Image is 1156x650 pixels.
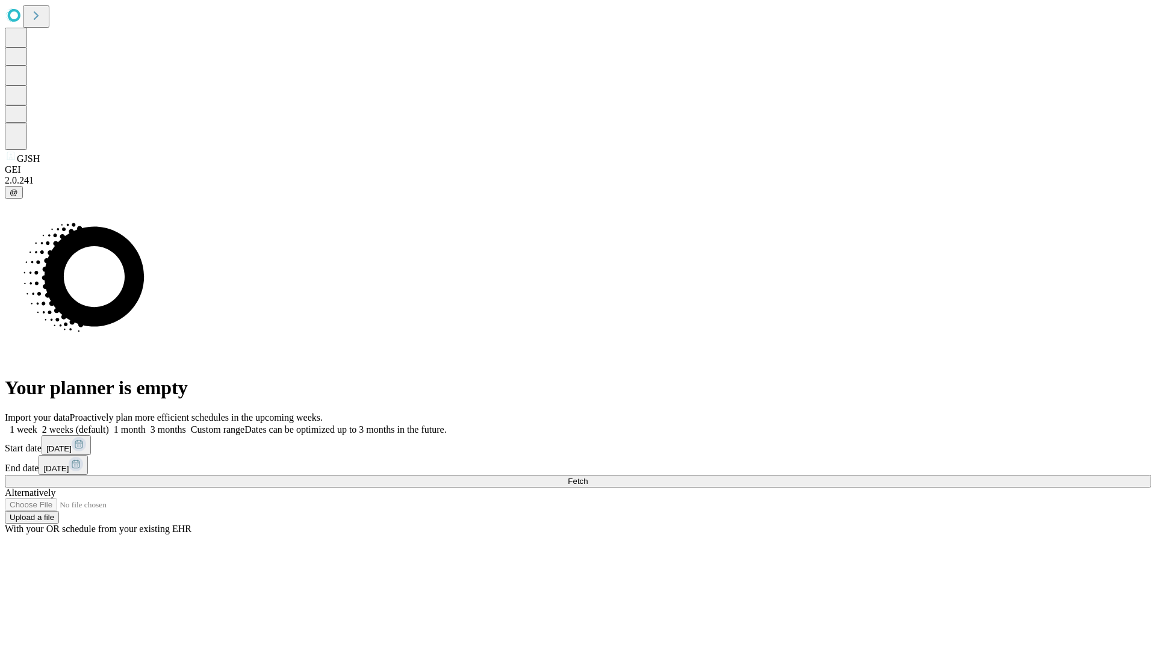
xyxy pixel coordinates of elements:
span: With your OR schedule from your existing EHR [5,524,191,534]
span: Alternatively [5,487,55,498]
button: Upload a file [5,511,59,524]
span: GJSH [17,153,40,164]
button: Fetch [5,475,1151,487]
span: @ [10,188,18,197]
div: Start date [5,435,1151,455]
span: Import your data [5,412,70,422]
span: Proactively plan more efficient schedules in the upcoming weeks. [70,412,323,422]
h1: Your planner is empty [5,377,1151,399]
span: [DATE] [43,464,69,473]
div: GEI [5,164,1151,175]
button: [DATE] [39,455,88,475]
span: 1 month [114,424,146,435]
span: Dates can be optimized up to 3 months in the future. [244,424,446,435]
span: 1 week [10,424,37,435]
button: @ [5,186,23,199]
span: Fetch [568,477,588,486]
div: 2.0.241 [5,175,1151,186]
span: Custom range [191,424,244,435]
span: [DATE] [46,444,72,453]
button: [DATE] [42,435,91,455]
span: 3 months [151,424,186,435]
div: End date [5,455,1151,475]
span: 2 weeks (default) [42,424,109,435]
